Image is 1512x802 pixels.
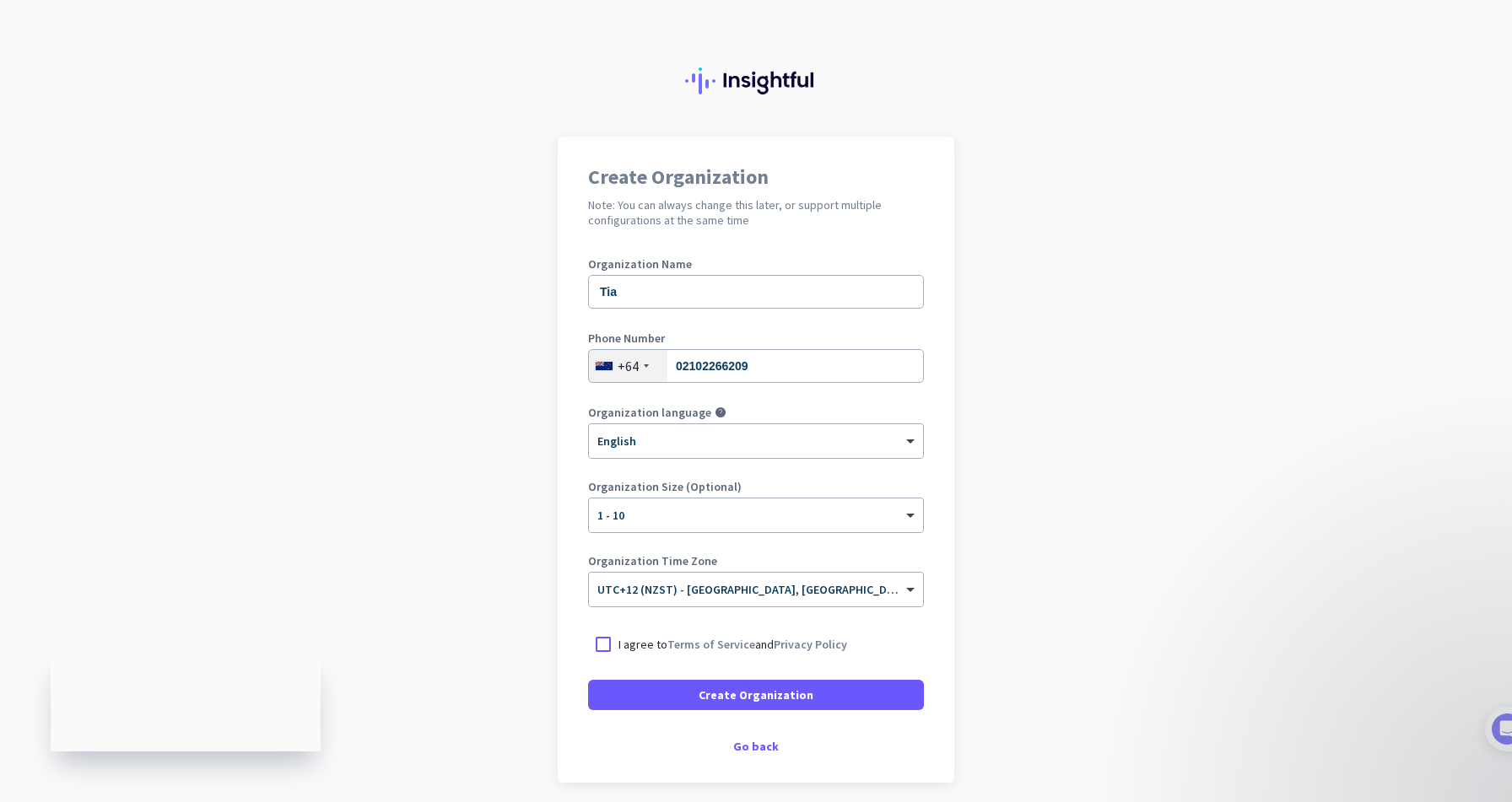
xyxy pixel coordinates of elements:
div: Go back [588,740,924,752]
label: Phone Number [588,332,924,344]
iframe: Insightful Status [51,654,321,751]
a: Privacy Policy [774,637,847,652]
div: +64 [618,358,639,374]
i: help [715,406,726,418]
iframe: Intercom notifications message [1166,572,1504,760]
input: 3 234 5678 [588,349,924,383]
img: Insightful [685,67,827,94]
p: I agree to and [618,636,847,653]
label: Organization Size (Optional) [588,481,924,493]
input: What is the name of your organization? [588,275,924,309]
label: Organization Time Zone [588,555,924,567]
span: Create Organization [699,686,813,703]
label: Organization Name [588,258,924,270]
h2: Note: You can always change this later, or support multiple configurations at the same time [588,197,924,228]
button: Create Organization [588,680,924,710]
label: Organization language [588,406,711,418]
a: Terms of Service [667,637,755,652]
h1: Create Organization [588,167,924,187]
